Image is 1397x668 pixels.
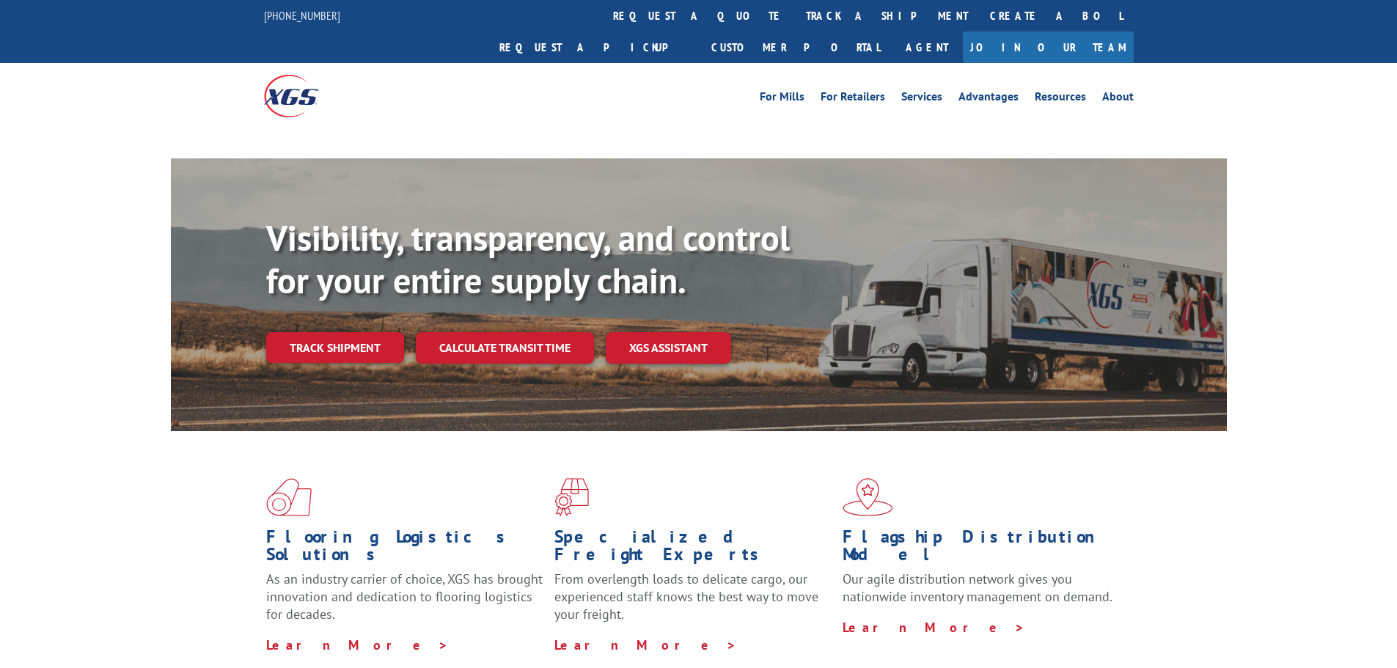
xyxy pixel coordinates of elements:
[821,91,885,107] a: For Retailers
[488,32,700,63] a: Request a pickup
[264,8,340,23] a: [PHONE_NUMBER]
[891,32,963,63] a: Agent
[554,570,832,636] p: From overlength loads to delicate cargo, our experienced staff knows the best way to move your fr...
[266,528,543,570] h1: Flooring Logistics Solutions
[266,478,312,516] img: xgs-icon-total-supply-chain-intelligence-red
[843,478,893,516] img: xgs-icon-flagship-distribution-model-red
[963,32,1134,63] a: Join Our Team
[901,91,942,107] a: Services
[700,32,891,63] a: Customer Portal
[1035,91,1086,107] a: Resources
[266,215,790,303] b: Visibility, transparency, and control for your entire supply chain.
[606,332,731,364] a: XGS ASSISTANT
[843,528,1120,570] h1: Flagship Distribution Model
[554,528,832,570] h1: Specialized Freight Experts
[760,91,804,107] a: For Mills
[554,478,589,516] img: xgs-icon-focused-on-flooring-red
[266,570,543,623] span: As an industry carrier of choice, XGS has brought innovation and dedication to flooring logistics...
[958,91,1019,107] a: Advantages
[266,332,404,363] a: Track shipment
[554,636,737,653] a: Learn More >
[416,332,594,364] a: Calculate transit time
[266,636,449,653] a: Learn More >
[843,570,1112,605] span: Our agile distribution network gives you nationwide inventory management on demand.
[843,619,1025,636] a: Learn More >
[1102,91,1134,107] a: About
